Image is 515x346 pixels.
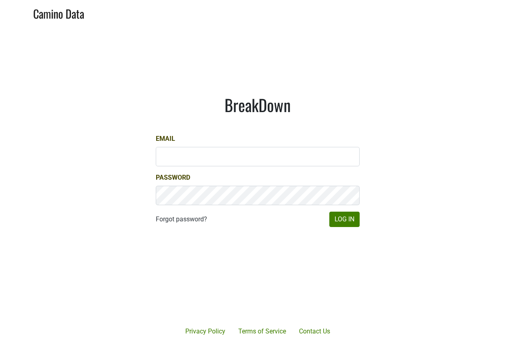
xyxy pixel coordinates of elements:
h1: BreakDown [156,95,360,115]
a: Privacy Policy [179,323,232,340]
a: Forgot password? [156,214,207,224]
a: Terms of Service [232,323,292,340]
a: Contact Us [292,323,337,340]
label: Password [156,173,190,183]
a: Camino Data [33,3,84,22]
label: Email [156,134,175,144]
button: Log In [329,212,360,227]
